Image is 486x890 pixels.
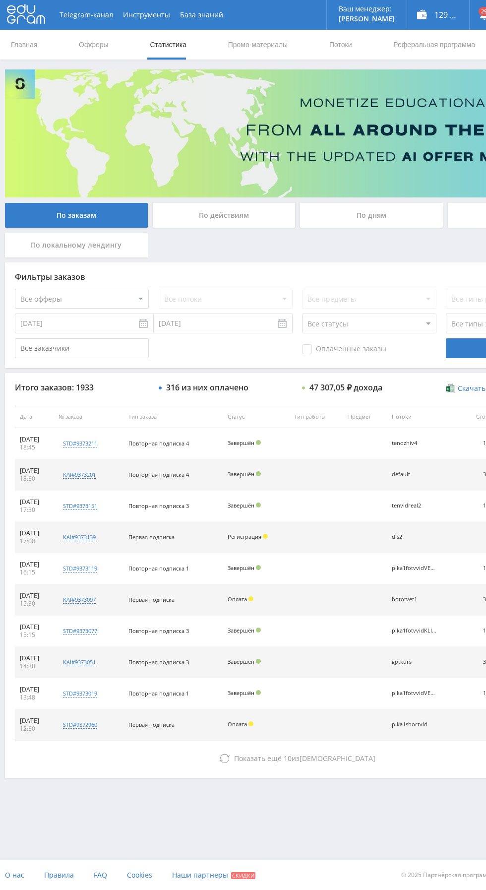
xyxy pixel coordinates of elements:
[63,690,97,698] div: std#9373019
[228,627,254,634] span: Завершён
[63,596,96,604] div: kai#9373097
[20,467,49,475] div: [DATE]
[149,30,187,60] a: Статистика
[228,533,261,540] span: Регистрация
[63,627,97,635] div: std#9373077
[20,537,49,545] div: 17:00
[392,471,436,478] div: default
[172,860,255,890] a: Наши партнеры Скидки
[392,534,436,540] div: dis2
[128,721,175,728] span: Первая подписка
[20,600,49,608] div: 15:30
[20,561,49,569] div: [DATE]
[128,565,189,572] span: Повторная подписка 1
[446,383,454,393] img: xlsx
[228,502,254,509] span: Завершён
[128,690,189,697] span: Повторная подписка 1
[228,470,254,478] span: Завершён
[5,203,148,228] div: По заказам
[302,344,386,354] span: Оплаченные заказы
[228,689,254,697] span: Завершён
[128,627,189,635] span: Повторная подписка 3
[128,471,189,478] span: Повторная подписка 4
[387,406,459,428] th: Потоки
[128,596,175,603] span: Первая подписка
[63,533,96,541] div: kai#9373139
[63,721,97,729] div: std#9372960
[20,623,49,631] div: [DATE]
[20,444,49,451] div: 18:45
[128,440,189,447] span: Повторная подписка 4
[392,565,436,572] div: pika1fotvvidVEO3
[128,533,175,541] span: Первая подписка
[20,631,49,639] div: 15:15
[284,754,292,763] span: 10
[63,502,97,510] div: std#9373151
[228,564,254,572] span: Завершён
[20,694,49,701] div: 13:48
[234,754,375,763] span: из
[172,870,228,880] span: Наши партнеры
[10,30,38,60] a: Главная
[54,406,123,428] th: № заказа
[20,569,49,576] div: 16:15
[127,860,152,890] a: Cookies
[228,720,247,728] span: Оплата
[123,406,223,428] th: Тип заказа
[248,721,253,726] span: Холд
[231,872,255,879] span: Скидки
[392,30,476,60] a: Реферальная программа
[127,870,152,880] span: Cookies
[392,503,436,509] div: tenvidreal2
[20,475,49,483] div: 18:30
[234,754,282,763] span: Показать ещё
[15,383,149,392] div: Итого заказов: 1933
[256,659,261,664] span: Подтвержден
[44,860,74,890] a: Правила
[128,658,189,666] span: Повторная подписка 3
[153,203,296,228] div: По действиям
[15,406,54,428] th: Дата
[248,596,253,601] span: Холд
[309,383,382,392] div: 47 307,05 ₽ дохода
[20,498,49,506] div: [DATE]
[5,860,24,890] a: О нас
[20,654,49,662] div: [DATE]
[263,534,268,539] span: Холд
[94,870,107,880] span: FAQ
[20,436,49,444] div: [DATE]
[256,471,261,476] span: Подтвержден
[227,30,289,60] a: Промо-материалы
[392,596,436,603] div: bototvet1
[63,471,96,479] div: kai#9373201
[228,595,247,603] span: Оплата
[328,30,353,60] a: Потоки
[256,503,261,508] span: Подтвержден
[166,383,248,392] div: 316 из них оплачено
[20,717,49,725] div: [DATE]
[392,659,436,665] div: gptkurs
[20,592,49,600] div: [DATE]
[63,658,96,666] div: kai#9373051
[20,725,49,733] div: 12:30
[94,860,107,890] a: FAQ
[256,628,261,633] span: Подтвержден
[392,628,436,634] div: pika1fotvvidKLING16
[289,406,344,428] th: Тип работы
[343,406,386,428] th: Предмет
[15,338,149,358] input: Все заказчики
[228,439,254,446] span: Завершён
[392,690,436,697] div: pika1fotvvidVEO3
[339,15,395,23] p: [PERSON_NAME]
[20,662,49,670] div: 14:30
[300,754,375,763] span: [DEMOGRAPHIC_DATA]
[300,203,443,228] div: По дням
[20,506,49,514] div: 17:30
[5,870,24,880] span: О нас
[392,440,436,446] div: tenozhiv4
[5,233,148,257] div: По локальному лендингу
[63,440,97,447] div: std#9373211
[20,686,49,694] div: [DATE]
[20,529,49,537] div: [DATE]
[339,5,395,13] p: Ваш менеджер:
